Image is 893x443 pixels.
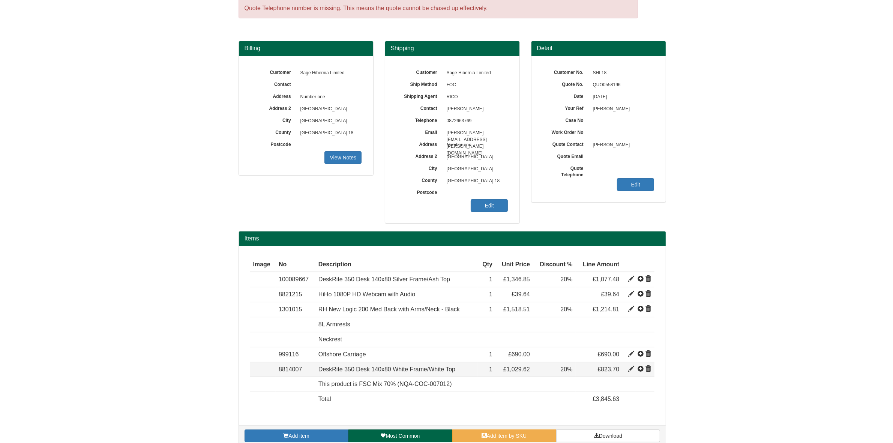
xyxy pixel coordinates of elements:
[250,67,297,76] label: Customer
[593,276,619,282] span: £1,077.48
[315,257,478,272] th: Description
[276,257,315,272] th: No
[508,351,530,357] span: £690.00
[250,257,276,272] th: Image
[318,291,415,297] span: HiHo 1080P HD Webcam with Audio
[443,103,508,115] span: [PERSON_NAME]
[543,79,589,88] label: Quote No.
[556,429,660,442] a: Download
[601,291,619,297] span: £39.64
[503,276,530,282] span: £1,346.85
[593,306,619,312] span: £1,214.81
[443,175,508,187] span: [GEOGRAPHIC_DATA] 18
[597,351,619,357] span: £690.00
[443,163,508,175] span: [GEOGRAPHIC_DATA]
[276,287,315,302] td: 8821215
[443,127,508,139] span: [PERSON_NAME][EMAIL_ADDRESS][PERSON_NAME][DOMAIN_NAME]
[537,45,660,52] h3: Detail
[315,392,478,407] td: Total
[533,257,576,272] th: Discount %
[396,127,443,136] label: Email
[543,139,589,148] label: Quote Contact
[386,433,420,439] span: Most Common
[396,139,443,148] label: Address
[396,175,443,184] label: County
[543,67,589,76] label: Customer No.
[396,115,443,124] label: Telephone
[250,115,297,124] label: City
[489,366,492,372] span: 1
[318,381,452,387] span: This product is FSC Mix 70% (NQA-COC-007012)
[276,362,315,377] td: 8814007
[543,103,589,112] label: Your Ref
[512,291,530,297] span: £39.64
[396,163,443,172] label: City
[318,351,366,357] span: Offshore Carriage
[543,163,589,178] label: Quote Telephone
[396,67,443,76] label: Customer
[297,127,362,139] span: [GEOGRAPHIC_DATA] 18
[589,79,654,91] span: QUO0558196
[589,139,654,151] span: [PERSON_NAME]
[396,151,443,160] label: Address 2
[250,91,297,100] label: Address
[297,103,362,115] span: [GEOGRAPHIC_DATA]
[288,433,309,439] span: Add item
[396,91,443,100] label: Shipping Agent
[443,115,508,127] span: 0872663769
[599,433,622,439] span: Download
[443,79,508,91] span: FOC
[443,151,508,163] span: [GEOGRAPHIC_DATA]
[396,187,443,196] label: Postcode
[276,347,315,362] td: 999116
[489,306,492,312] span: 1
[318,366,455,372] span: DeskRite 350 Desk 140x80 White Frame/White Top
[543,91,589,100] label: Date
[276,302,315,317] td: 1301015
[318,321,350,327] span: 8L Armrests
[443,139,508,151] span: Number one
[318,306,460,312] span: RH New Logic 200 Med Back with Arms/Neck - Black
[561,306,573,312] span: 20%
[597,366,619,372] span: £823.70
[593,396,619,402] span: £3,845.63
[589,67,654,79] span: SHL18
[276,272,315,287] td: 100089667
[396,79,443,88] label: Ship Method
[391,45,514,52] h3: Shipping
[561,276,573,282] span: 20%
[250,139,297,148] label: Postcode
[443,67,508,79] span: Sage Hibernia Limited
[617,178,654,191] a: Edit
[297,115,362,127] span: [GEOGRAPHIC_DATA]
[543,127,589,136] label: Work Order No
[471,199,508,212] a: Edit
[396,103,443,112] label: Contact
[576,257,623,272] th: Line Amount
[543,151,589,160] label: Quote Email
[297,91,362,103] span: Number one
[589,103,654,115] span: [PERSON_NAME]
[318,336,342,342] span: Neckrest
[489,291,492,297] span: 1
[250,127,297,136] label: County
[250,79,297,88] label: Contact
[489,351,492,357] span: 1
[443,91,508,103] span: RICO
[543,115,589,124] label: Case No
[561,366,573,372] span: 20%
[250,103,297,112] label: Address 2
[478,257,495,272] th: Qty
[495,257,533,272] th: Unit Price
[318,276,450,282] span: DeskRite 350 Desk 140x80 Silver Frame/Ash Top
[489,276,492,282] span: 1
[324,151,362,164] a: View Notes
[589,91,654,103] span: [DATE]
[503,366,530,372] span: £1,029.62
[487,433,527,439] span: Add item by SKU
[297,67,362,79] span: Sage Hibernia Limited
[245,45,368,52] h3: Billing
[503,306,530,312] span: £1,518.51
[245,235,660,242] h2: Items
